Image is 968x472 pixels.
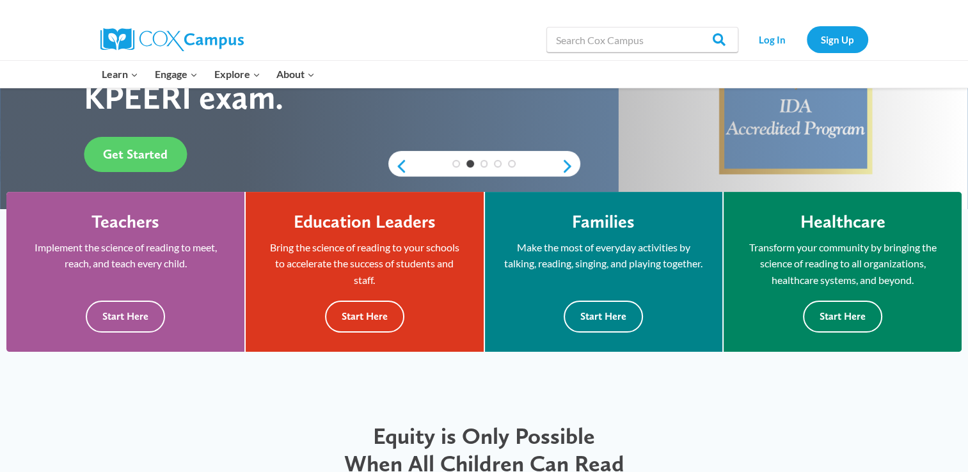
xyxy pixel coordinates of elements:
[84,137,187,172] a: Get Started
[803,301,882,332] button: Start Here
[466,160,474,168] a: 2
[86,301,165,332] button: Start Here
[452,160,460,168] a: 1
[388,153,580,179] div: content slider buttons
[743,239,942,288] p: Transform your community by bringing the science of reading to all organizations, healthcare syst...
[546,27,738,52] input: Search Cox Campus
[504,239,703,272] p: Make the most of everyday activities by talking, reading, singing, and playing together.
[745,26,800,52] a: Log In
[388,159,408,174] a: previous
[807,26,868,52] a: Sign Up
[325,301,404,332] button: Start Here
[94,61,147,88] button: Child menu of Learn
[294,211,436,233] h4: Education Leaders
[480,160,488,168] a: 3
[724,192,962,352] a: Healthcare Transform your community by bringing the science of reading to all organizations, heal...
[800,211,885,233] h4: Healthcare
[91,211,159,233] h4: Teachers
[561,159,580,174] a: next
[564,301,643,332] button: Start Here
[508,160,516,168] a: 5
[94,61,323,88] nav: Primary Navigation
[147,61,206,88] button: Child menu of Engage
[265,239,464,288] p: Bring the science of reading to your schools to accelerate the success of students and staff.
[26,239,225,272] p: Implement the science of reading to meet, reach, and teach every child.
[103,146,168,162] span: Get Started
[745,26,868,52] nav: Secondary Navigation
[572,211,635,233] h4: Families
[485,192,722,352] a: Families Make the most of everyday activities by talking, reading, singing, and playing together....
[494,160,502,168] a: 4
[246,192,483,352] a: Education Leaders Bring the science of reading to your schools to accelerate the success of stude...
[268,61,323,88] button: Child menu of About
[206,61,269,88] button: Child menu of Explore
[100,28,244,51] img: Cox Campus
[6,192,244,352] a: Teachers Implement the science of reading to meet, reach, and teach every child. Start Here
